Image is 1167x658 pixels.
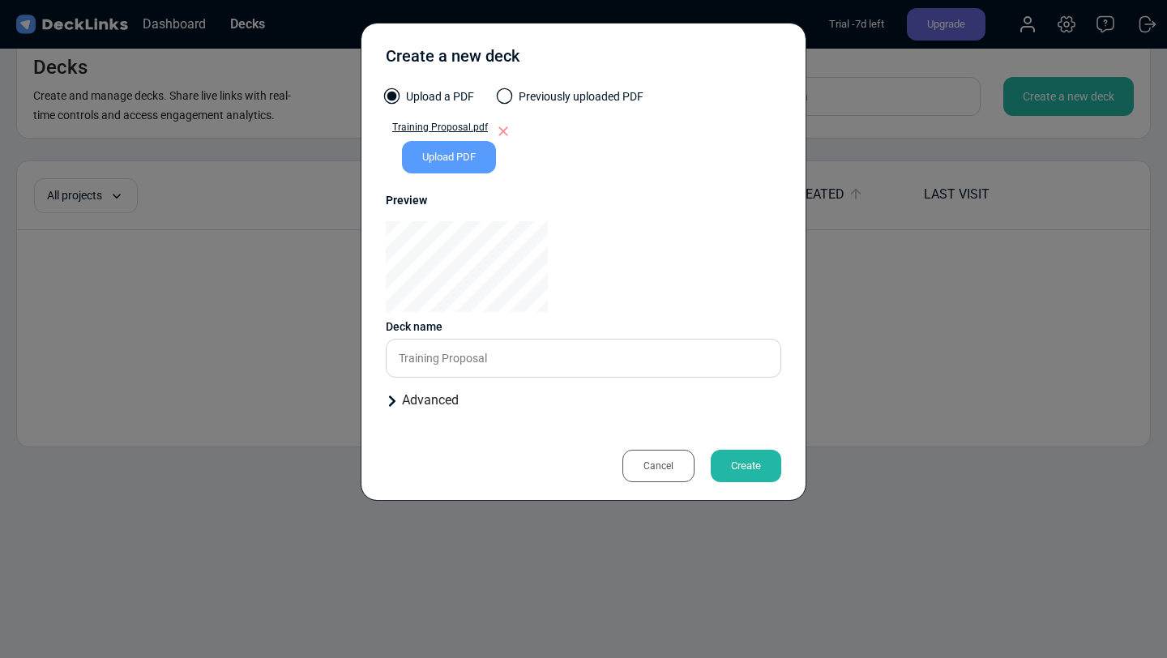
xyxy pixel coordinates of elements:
[498,88,643,113] label: Previously uploaded PDF
[386,44,519,76] div: Create a new deck
[386,88,474,113] label: Upload a PDF
[386,391,781,410] div: Advanced
[386,339,781,378] input: Enter a name
[386,120,488,141] a: Training Proposal.pdf
[386,192,781,209] div: Preview
[711,450,781,482] div: Create
[402,141,496,173] div: Upload PDF
[386,318,781,335] div: Deck name
[622,450,695,482] div: Cancel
